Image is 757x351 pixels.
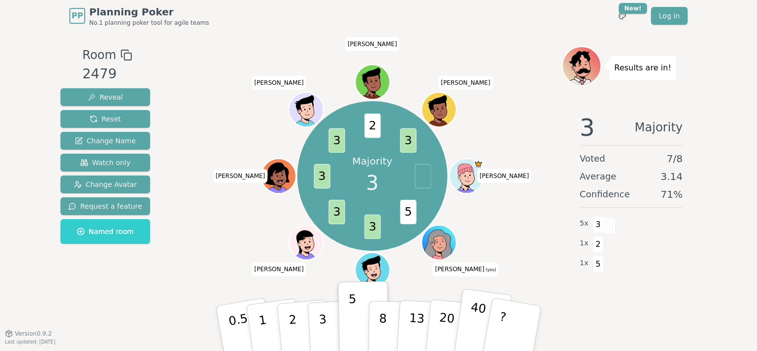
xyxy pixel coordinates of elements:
button: Change Avatar [60,175,150,193]
span: Change Avatar [74,179,137,189]
p: Majority [352,154,392,168]
span: 1 x [580,258,589,269]
span: Change Name [75,136,136,146]
span: No.1 planning poker tool for agile teams [89,19,209,27]
span: 2 [364,114,380,138]
button: Change Name [60,132,150,150]
span: Click to change your name [345,37,400,51]
span: Average [580,170,616,183]
span: Click to change your name [252,263,306,277]
div: New! [619,3,647,14]
button: Click to change your avatar [423,226,455,259]
span: 2 [593,236,604,253]
span: Confidence [580,187,630,201]
span: (you) [485,268,496,273]
span: 71 % [661,187,683,201]
span: Voted [580,152,605,166]
span: 5 [400,200,416,224]
button: Reset [60,110,150,128]
span: 3 [366,168,378,198]
span: 5 x [580,218,589,229]
span: Click to change your name [433,263,498,277]
span: 1 x [580,238,589,249]
span: Click to change your name [477,169,532,183]
span: 3 [328,200,345,224]
span: PP [71,10,83,22]
span: 3 [580,116,595,139]
button: Request a feature [60,197,150,215]
span: Majority [635,116,683,139]
button: Reveal [60,88,150,106]
button: Named room [60,219,150,244]
span: 3 [328,128,345,152]
span: Version 0.9.2 [15,330,52,338]
span: Reset [90,114,121,124]
span: Planning Poker [89,5,209,19]
span: 3 [314,164,330,188]
div: 2479 [82,64,132,84]
a: PPPlanning PokerNo.1 planning poker tool for agile teams [69,5,209,27]
p: 5 [349,292,357,346]
span: 3 [364,214,380,238]
span: Named room [77,227,134,236]
span: Click to change your name [213,169,268,183]
span: Watch only [80,158,131,168]
button: Version0.9.2 [5,330,52,338]
a: Log in [651,7,688,25]
span: Room [82,46,116,64]
span: 3 [593,216,604,233]
p: Results are in! [614,61,671,75]
span: 3 [400,128,416,152]
span: Last updated: [DATE] [5,339,55,345]
span: Request a feature [68,201,142,211]
span: Reveal [88,92,123,102]
span: 3.14 [660,170,683,183]
button: New! [613,7,631,25]
span: 5 [593,256,604,273]
span: 7 / 8 [667,152,683,166]
button: Watch only [60,154,150,172]
span: Navin is the host [474,160,483,169]
span: Click to change your name [252,76,306,90]
span: Click to change your name [438,76,493,90]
